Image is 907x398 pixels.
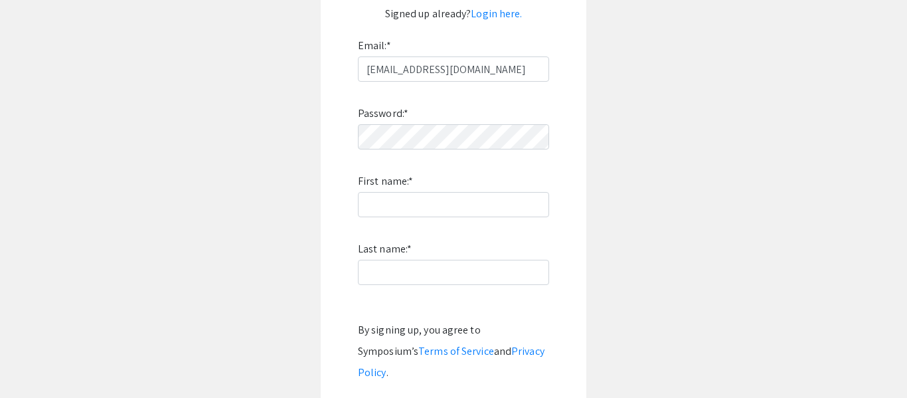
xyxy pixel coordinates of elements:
[358,344,544,379] a: Privacy Policy
[358,171,413,192] label: First name:
[10,338,56,388] iframe: Chat
[334,3,573,25] p: Signed up already?
[471,7,522,21] a: Login here.
[418,344,494,358] a: Terms of Service
[358,239,412,260] label: Last name:
[358,35,391,56] label: Email:
[358,103,408,124] label: Password:
[358,320,549,383] div: By signing up, you agree to Symposium’s and .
